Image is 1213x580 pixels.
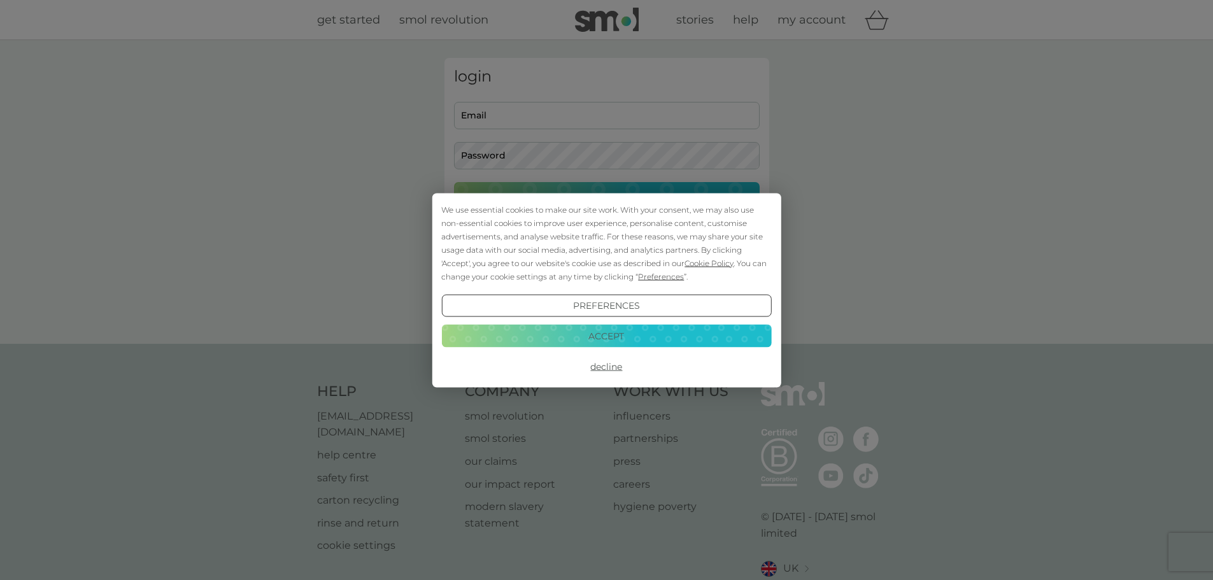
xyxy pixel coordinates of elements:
button: Accept [441,325,771,348]
span: Preferences [638,271,684,281]
span: Cookie Policy [685,258,734,267]
button: Preferences [441,294,771,317]
button: Decline [441,355,771,378]
div: Cookie Consent Prompt [432,193,781,387]
div: We use essential cookies to make our site work. With your consent, we may also use non-essential ... [441,202,771,283]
